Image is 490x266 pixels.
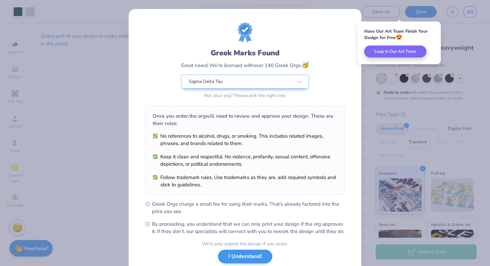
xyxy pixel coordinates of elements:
button: Loop In Our Art Team [364,46,427,58]
button: I Understand! [218,250,272,263]
div: We’ll only submit the design if you order. [202,240,288,247]
li: Keep it clean and respectful. No violence, profanity, sexual content, offensive depictions, or po... [153,153,337,168]
div: Have Our Art Team Finish Your Design for Free [364,28,434,41]
div: Great news! We’re licensed with over 140 Greek Orgs. [181,61,309,70]
li: No references to alcohol, drugs, or smoking. This includes related images, phrases, and brands re... [153,132,337,147]
li: Follow trademark rules. Use trademarks as they are, add required symbols and stick to guidelines. [153,174,337,188]
div: Once you order, the org will need to review and approve your design. These are their rules: [153,112,337,127]
div: Greek Marks Found [181,48,309,58]
img: license-marks-badge.png [238,22,252,42]
span: By proceeding, you understand that we can only print your design if the org approves it. If they ... [152,220,345,235]
span: Greek Orgs charge a small fee for using their marks. That’s already factored into the price you see. [152,200,345,215]
span: 😍 [396,34,402,41]
div: Not your org? Please pick the right one. [181,92,309,99]
span: 🥳 [302,61,309,69]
